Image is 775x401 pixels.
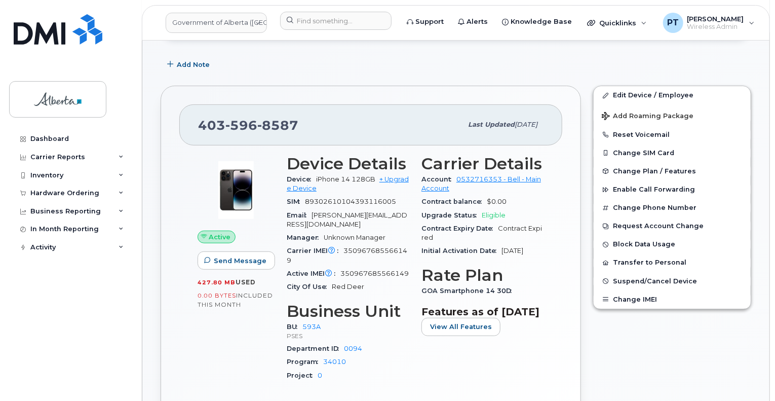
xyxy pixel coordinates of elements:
span: Red Deer [332,283,364,290]
span: Contract balance [421,198,487,205]
a: Alerts [451,12,495,32]
span: Active [209,232,231,242]
span: Knowledge Base [511,17,572,27]
button: Block Data Usage [594,235,751,253]
span: Email [287,211,312,219]
button: Add Roaming Package [594,105,751,126]
span: Upgrade Status [421,211,482,219]
a: Knowledge Base [495,12,579,32]
span: Active IMEI [287,270,340,277]
span: 350967685566149 [287,247,407,264]
span: included this month [198,291,273,308]
a: 0094 [344,345,362,352]
span: Last updated [468,121,515,128]
button: Change IMEI [594,290,751,309]
h3: Features as of [DATE] [421,306,544,318]
a: 0 [318,372,322,379]
span: 89302610104393116005 [305,198,396,205]
span: [DATE] [501,247,523,254]
a: Support [400,12,451,32]
span: 596 [225,118,257,133]
span: Alerts [467,17,488,27]
span: used [236,278,256,286]
p: PSES [287,332,409,340]
span: Change Plan / Features [613,167,696,175]
span: View All Features [430,322,492,332]
a: Edit Device / Employee [594,86,751,104]
span: 403 [198,118,298,133]
button: Change Plan / Features [594,162,751,180]
span: City Of Use [287,283,332,290]
span: iPhone 14 128GB [316,175,375,183]
span: Carrier IMEI [287,247,343,254]
span: SIM [287,198,305,205]
span: 0.00 Bytes [198,292,236,299]
span: Initial Activation Date [421,247,501,254]
button: Change Phone Number [594,199,751,217]
h3: Device Details [287,155,409,173]
div: Penny Tse [656,13,762,33]
span: 427.80 MB [198,279,236,286]
button: Transfer to Personal [594,253,751,272]
span: [DATE] [515,121,537,128]
button: Add Note [161,55,218,74]
a: 34010 [323,358,346,366]
span: Manager [287,234,324,241]
h3: Carrier Details [421,155,544,173]
span: Department ID [287,345,344,352]
span: PT [667,17,679,29]
button: Change SIM Card [594,144,751,162]
input: Find something... [280,12,392,30]
button: Request Account Change [594,217,751,235]
span: $0.00 [487,198,507,205]
span: Quicklinks [599,19,636,27]
span: Wireless Admin [687,23,744,31]
span: Send Message [214,256,266,266]
span: Program [287,358,323,366]
span: Suspend/Cancel Device [613,277,697,285]
span: Add Note [177,60,210,69]
span: Add Roaming Package [602,112,693,122]
span: Account [421,175,456,183]
span: BU [287,323,302,331]
span: 350967685566149 [340,270,409,277]
button: Send Message [198,251,275,270]
span: Project [287,372,318,379]
a: Government of Alberta (GOA) [166,13,267,33]
a: 593A [302,323,321,331]
span: Unknown Manager [324,234,385,241]
span: [PERSON_NAME][EMAIL_ADDRESS][DOMAIN_NAME] [287,211,407,228]
button: View All Features [421,318,500,336]
span: GOA Smartphone 14 30D [421,287,517,295]
span: Enable Call Forwarding [613,186,695,194]
img: image20231002-3703462-njx0qo.jpeg [206,160,266,221]
span: Contract Expiry Date [421,225,498,232]
h3: Business Unit [287,302,409,320]
a: 0532716353 - Bell - Main Account [421,175,541,192]
span: 8587 [257,118,298,133]
h3: Rate Plan [421,266,544,284]
span: Eligible [482,211,506,219]
span: [PERSON_NAME] [687,15,744,23]
button: Suspend/Cancel Device [594,272,751,290]
div: Quicklinks [580,13,654,33]
span: Device [287,175,316,183]
button: Enable Call Forwarding [594,180,751,199]
button: Reset Voicemail [594,126,751,144]
span: Support [415,17,444,27]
